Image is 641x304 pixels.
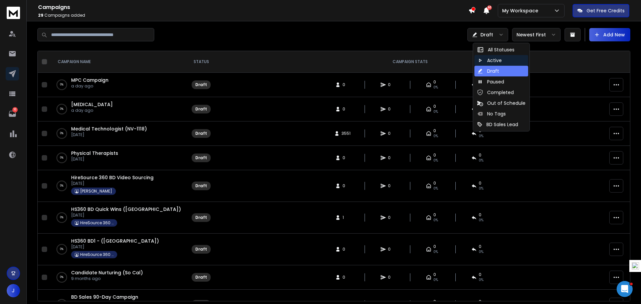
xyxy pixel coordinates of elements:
[188,51,215,73] th: STATUS
[433,128,436,133] span: 0
[60,214,63,221] p: 0 %
[587,7,625,14] p: Get Free Credits
[6,107,19,120] a: 10
[433,109,438,114] span: 0%
[433,212,436,218] span: 0
[433,218,438,223] span: 0%
[12,107,18,112] p: 10
[388,215,395,220] span: 0
[71,108,113,113] p: a day ago
[50,51,188,73] th: CAMPAIGN NAME
[50,265,188,290] td: 0%Candidate Nurturing (So Cal)9 months ago
[479,153,481,158] span: 0
[71,83,109,89] p: a day ago
[388,106,395,112] span: 0
[71,174,154,181] a: HireSource 360 BD Video Sourcing
[80,189,112,194] p: [PERSON_NAME]
[71,132,147,137] p: [DATE]
[50,146,188,170] td: 0%Physical Therapists[DATE]
[477,110,506,117] div: No Tags
[50,202,188,234] td: 0%HS360 BD Quick Wins ([GEOGRAPHIC_DATA])[DATE]HireSource 360 BD
[479,277,483,283] span: 0%
[433,104,436,109] span: 0
[433,181,436,186] span: 0
[433,277,438,283] span: 0%
[502,7,541,14] p: My Workspace
[388,155,395,161] span: 0
[71,157,118,162] p: [DATE]
[477,100,525,106] div: Out of Schedule
[343,275,349,280] span: 0
[433,249,438,255] span: 0%
[433,272,436,277] span: 0
[433,79,436,85] span: 0
[479,218,483,223] span: 0%
[71,244,159,250] p: [DATE]
[50,73,188,97] td: 0%MPC Campaigna day ago
[343,106,349,112] span: 0
[388,247,395,252] span: 0
[60,183,63,189] p: 0 %
[71,269,143,276] a: Candidate Nurturing (So Cal)
[388,183,395,189] span: 0
[38,12,43,18] span: 29
[342,131,351,136] span: 3551
[71,294,138,300] span: BD Sales 90-Day Campaign
[487,5,492,10] span: 50
[71,206,181,213] a: HS360 BD Quick Wins ([GEOGRAPHIC_DATA])
[479,158,483,163] span: 0%
[479,186,483,191] span: 0%
[433,158,438,163] span: 0%
[7,284,20,297] button: J
[479,249,483,255] span: 0%
[573,4,629,17] button: Get Free Credits
[71,150,118,157] a: Physical Therapists
[50,97,188,121] td: 0%[MEDICAL_DATA]a day ago
[433,133,438,139] span: 0%
[343,155,349,161] span: 0
[7,7,20,19] img: logo
[60,106,63,112] p: 0 %
[195,275,207,280] div: Draft
[50,170,188,202] td: 0%HireSource 360 BD Video Sourcing[DATE][PERSON_NAME]
[479,244,481,249] span: 0
[195,155,207,161] div: Draft
[343,82,349,87] span: 0
[477,68,499,74] div: Draft
[617,281,633,297] iframe: Intercom live chat
[477,57,502,64] div: Active
[195,247,207,252] div: Draft
[195,215,207,220] div: Draft
[38,3,468,11] h1: Campaigns
[479,181,481,186] span: 0
[60,130,63,137] p: 0 %
[71,213,181,218] p: [DATE]
[433,186,438,191] span: 0%
[71,125,147,132] a: Medical Technologist (NV-1118)
[80,220,114,226] p: HireSource 360 BD
[71,238,159,244] a: HS360 BD1 - ([GEOGRAPHIC_DATA])
[388,131,395,136] span: 0
[195,183,207,189] div: Draft
[38,13,468,18] p: Campaigns added
[512,28,561,41] button: Newest First
[71,181,154,186] p: [DATE]
[71,101,113,108] a: [MEDICAL_DATA]
[80,252,114,257] p: HireSource 360 BD
[71,77,109,83] a: MPC Campaign
[215,51,605,73] th: CAMPAIGN STATS
[60,155,63,161] p: 0 %
[433,153,436,158] span: 0
[388,275,395,280] span: 0
[60,81,63,88] p: 0 %
[60,274,63,281] p: 0 %
[479,133,483,139] span: 0%
[480,31,493,38] p: Draft
[433,85,438,90] span: 0%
